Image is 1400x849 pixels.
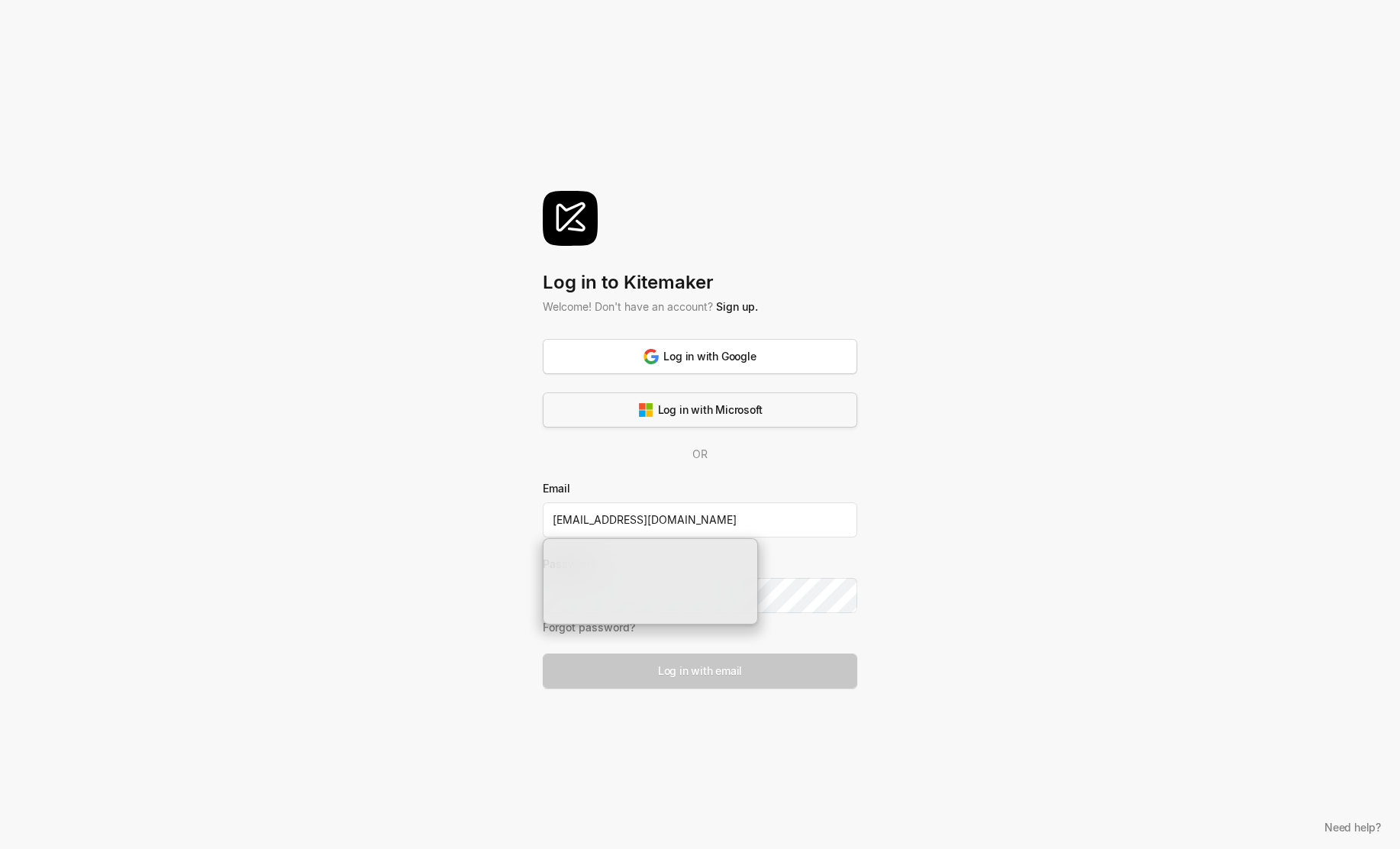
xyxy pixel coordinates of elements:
[658,663,742,679] div: Log in with email
[543,339,857,374] button: Log in with Google
[543,654,857,689] button: Log in with email
[543,621,635,634] a: Forgot password?
[716,300,758,313] a: Sign up.
[543,270,857,295] div: Log in to Kitemaker
[638,402,653,418] img: svg%3e
[1317,816,1389,838] button: Need help?
[543,191,598,246] img: svg%3e
[543,480,857,496] label: Email
[638,402,763,418] div: Log in with Microsoft
[644,348,756,364] div: Log in with Google
[543,446,857,462] div: OR
[644,349,659,364] img: svg%3e
[543,299,857,315] div: Welcome! Don't have an account?
[543,392,857,428] button: Log in with Microsoft
[543,502,857,537] input: yourname@company.com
